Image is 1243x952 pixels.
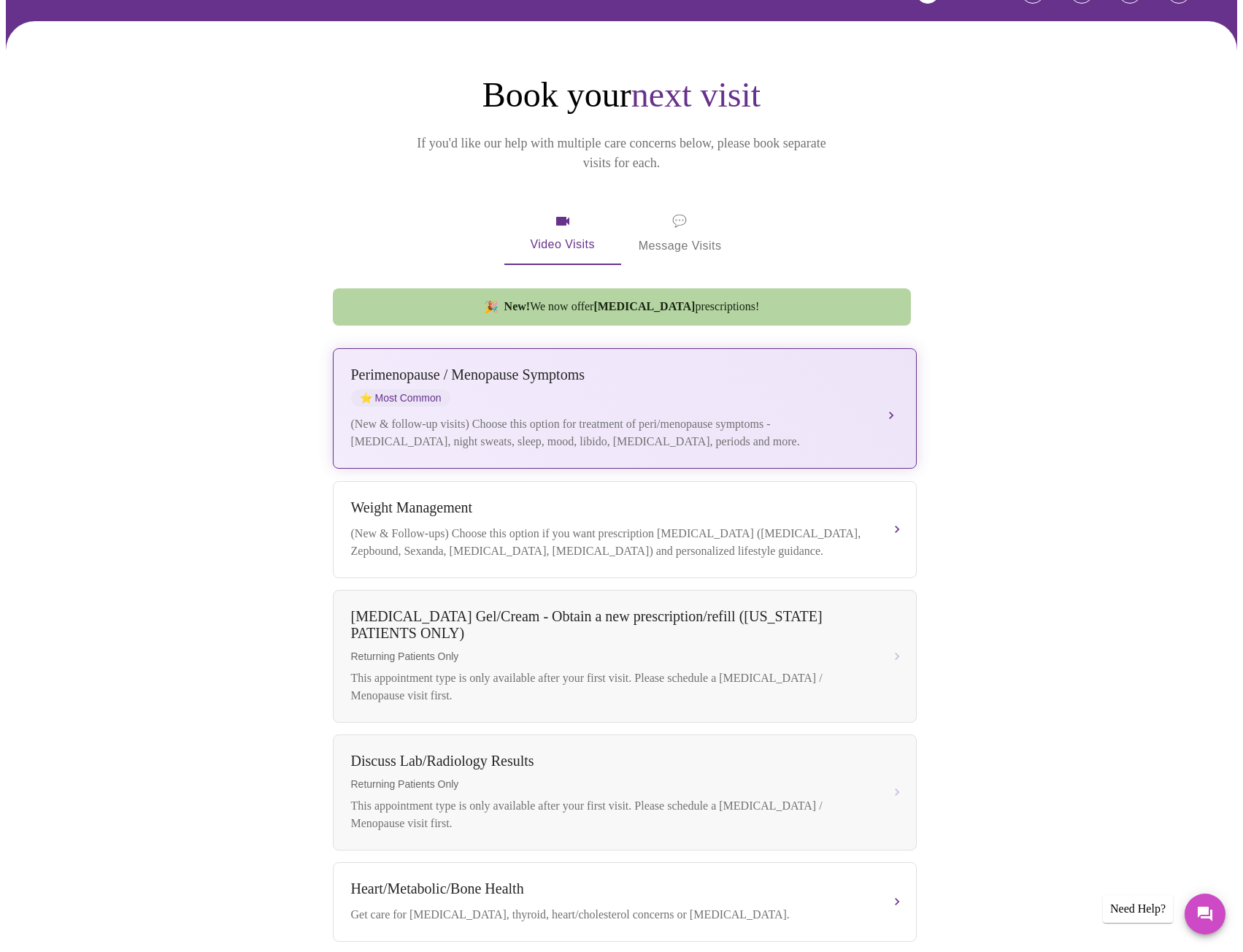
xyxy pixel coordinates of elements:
[672,211,687,231] span: message
[397,134,847,173] p: If you'd like our help with multiple care concerns below, please book separate visits for each.
[351,778,869,790] span: Returning Patients Only
[504,300,531,312] strong: New!
[351,366,869,383] div: Perimenopause / Menopause Symptoms
[333,348,917,469] button: Perimenopause / Menopause SymptomsstarMost Common(New & follow-up visits) Choose this option for ...
[333,734,917,851] button: Discuss Lab/Radiology ResultsReturning Patients OnlyThis appointment type is only available after...
[593,300,695,312] strong: [MEDICAL_DATA]
[351,880,869,897] div: Heart/Metabolic/Bone Health
[522,212,604,255] span: Video Visits
[639,211,722,256] span: Message Visits
[351,669,869,705] div: This appointment type is only available after your first visit. Please schedule a [MEDICAL_DATA] ...
[484,300,499,314] span: new
[351,650,869,662] span: Returning Patients Only
[351,525,869,560] div: (New & Follow-ups) Choose this option if you want prescription [MEDICAL_DATA] ([MEDICAL_DATA], Ze...
[333,481,917,578] button: Weight Management(New & Follow-ups) Choose this option if you want prescription [MEDICAL_DATA] ([...
[351,797,869,832] div: This appointment type is only available after your first visit. Please schedule a [MEDICAL_DATA] ...
[1103,895,1173,923] div: Need Help?
[360,392,372,404] span: star
[333,590,917,723] button: [MEDICAL_DATA] Gel/Cream - Obtain a new prescription/refill ([US_STATE] PATIENTS ONLY)Returning P...
[351,753,869,769] div: Discuss Lab/Radiology Results
[351,608,869,642] div: [MEDICAL_DATA] Gel/Cream - Obtain a new prescription/refill ([US_STATE] PATIENTS ONLY)
[1185,894,1225,934] button: Messages
[351,415,869,450] div: (New & follow-up visits) Choose this option for treatment of peri/menopause symptoms - [MEDICAL_D...
[631,75,761,114] span: next visit
[351,906,869,924] div: Get care for [MEDICAL_DATA], thyroid, heart/cholesterol concerns or [MEDICAL_DATA].
[351,389,450,407] span: Most Common
[330,74,914,116] h1: Book your
[333,862,917,942] button: Heart/Metabolic/Bone HealthGet care for [MEDICAL_DATA], thyroid, heart/cholesterol concerns or [M...
[504,300,760,313] span: We now offer prescriptions!
[351,499,869,516] div: Weight Management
